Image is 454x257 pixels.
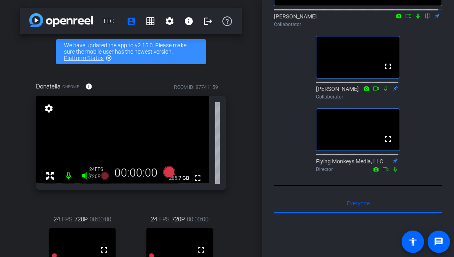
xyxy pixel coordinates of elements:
[423,12,432,19] mat-icon: flip
[316,93,400,100] div: Collaborator
[174,84,218,91] div: ROOM ID: 87741159
[274,21,442,28] div: Collaborator
[43,104,54,113] mat-icon: settings
[36,82,60,91] span: Donatella
[90,215,111,224] span: 00:00:00
[85,83,92,90] mat-icon: info
[29,13,93,27] img: app-logo
[383,134,393,144] mat-icon: fullscreen
[184,16,194,26] mat-icon: info
[62,84,79,90] span: Chrome
[434,237,444,247] mat-icon: message
[408,237,418,247] mat-icon: accessibility
[146,16,155,26] mat-icon: grid_on
[89,173,109,180] div: 720P
[159,215,170,224] span: FPS
[106,55,112,61] mat-icon: highlight_off
[89,166,109,173] div: 24
[187,215,208,224] span: 00:00:00
[54,215,60,224] span: 24
[347,201,370,206] span: Everyone
[165,16,174,26] mat-icon: settings
[383,62,393,71] mat-icon: fullscreen
[316,85,400,100] div: [PERSON_NAME]
[109,166,163,180] div: 00:00:00
[151,215,157,224] span: 24
[103,13,122,29] span: TECH CHECK - Joule Everywhere - Public Cloud
[193,173,202,183] mat-icon: fullscreen
[196,245,206,255] mat-icon: fullscreen
[203,16,213,26] mat-icon: logout
[62,215,72,224] span: FPS
[64,55,104,61] a: Platform Status
[172,215,185,224] span: 720P
[126,16,136,26] mat-icon: account_box
[95,167,103,172] span: FPS
[99,245,109,255] mat-icon: fullscreen
[316,157,400,173] div: Flying Monkeys Media, LLC
[74,215,88,224] span: 720P
[274,12,442,28] div: [PERSON_NAME]
[56,39,206,64] div: We have updated the app to v2.15.0. Please make sure the mobile user has the newest version.
[316,166,400,173] div: Director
